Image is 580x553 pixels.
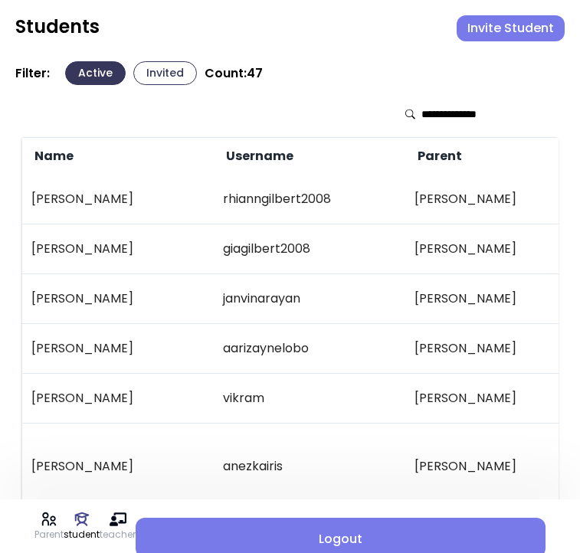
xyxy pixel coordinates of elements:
[415,147,462,165] span: Parent
[22,224,215,274] td: [PERSON_NAME]
[64,511,100,542] a: student
[205,66,263,81] p: Count: 47
[31,147,74,165] span: Name
[65,61,126,85] button: Active
[133,61,197,85] button: Invited
[214,175,405,224] td: rhianngilbert2008
[214,424,405,510] td: anezkairis
[34,528,64,542] p: Parent
[148,530,533,548] span: Logout
[22,175,215,224] td: [PERSON_NAME]
[34,511,64,542] a: Parent
[214,224,405,274] td: giagilbert2008
[22,424,215,510] td: [PERSON_NAME]
[15,15,100,38] h2: Students
[457,15,565,41] button: Invite Student
[15,66,50,81] p: Filter:
[64,528,100,542] p: student
[214,324,405,374] td: aarizaynelobo
[223,147,293,165] span: Username
[22,374,215,424] td: [PERSON_NAME]
[100,511,136,542] a: teacher
[214,274,405,324] td: janvinarayan
[22,324,215,374] td: [PERSON_NAME]
[214,374,405,424] td: vikram
[100,528,136,542] p: teacher
[22,274,215,324] td: [PERSON_NAME]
